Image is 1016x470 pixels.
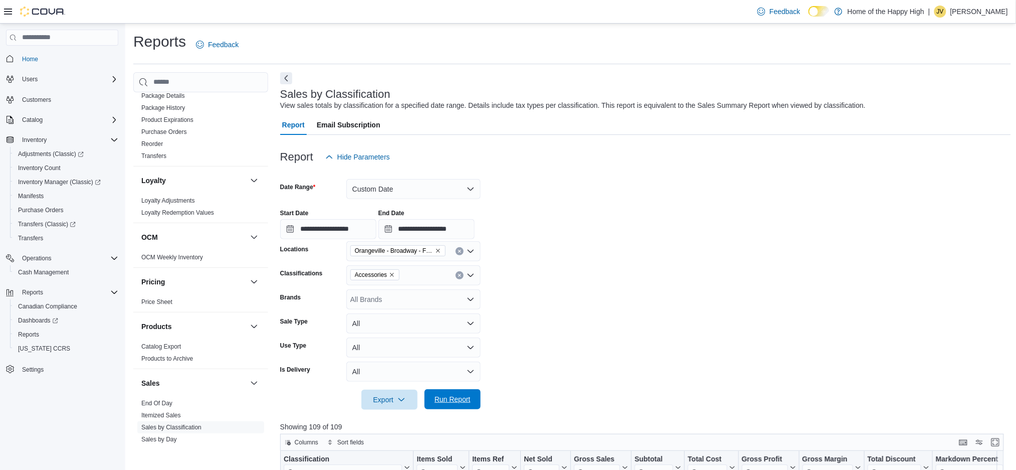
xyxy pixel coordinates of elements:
div: OCM [133,251,268,267]
button: Products [141,322,246,332]
span: Catalog [22,116,43,124]
span: Transfers (Classic) [14,218,118,230]
a: End Of Day [141,400,172,407]
span: Orangeville - Broadway - Fire & Flower [350,245,446,256]
button: Hide Parameters [321,147,394,167]
span: Inventory [22,136,47,144]
button: Users [2,72,122,86]
span: Purchase Orders [14,204,118,216]
button: Reports [2,285,122,299]
span: Inventory Manager (Classic) [14,176,118,188]
a: Transfers [14,232,47,244]
input: Dark Mode [808,6,830,17]
a: Adjustments (Classic) [10,147,122,161]
div: Items Sold [417,454,458,464]
label: Use Type [280,342,306,350]
h3: Report [280,151,313,163]
span: Report [282,115,305,135]
button: Clear input [456,271,464,279]
button: Users [18,73,42,85]
div: Loyalty [133,195,268,223]
button: Display options [973,436,985,448]
button: Run Report [425,389,481,409]
h3: Loyalty [141,176,166,186]
span: Adjustments (Classic) [14,148,118,160]
label: Sale Type [280,318,308,326]
span: JV [937,6,944,18]
button: Pricing [248,276,260,288]
span: Transfers [141,152,166,160]
span: Home [22,55,38,63]
button: Products [248,321,260,333]
span: Washington CCRS [14,343,118,355]
span: Orangeville - Broadway - Fire & Flower [355,246,433,256]
span: Users [22,75,38,83]
a: Home [18,53,42,65]
div: Pricing [133,296,268,312]
button: OCM [248,231,260,243]
span: Cash Management [18,268,69,276]
button: Operations [2,251,122,265]
a: Price Sheet [141,298,172,305]
a: Products to Archive [141,355,193,362]
span: Reports [14,329,118,341]
span: Operations [18,252,118,264]
h3: Pricing [141,277,165,287]
button: Settings [2,362,122,376]
span: Itemized Sales [141,411,181,419]
span: Inventory Count [14,162,118,174]
a: Catalog Export [141,343,181,350]
a: Cash Management [14,266,73,278]
p: | [928,6,930,18]
input: Press the down key to open a popover containing a calendar. [378,219,475,239]
span: Reorder [141,140,163,148]
a: Inventory Manager (Classic) [14,176,105,188]
a: Package Details [141,92,185,99]
span: Adjustments (Classic) [18,150,84,158]
span: Reports [18,331,39,339]
span: Feedback [208,40,239,50]
button: Sort fields [323,436,368,448]
span: Sales by Day [141,435,177,443]
button: Sales [248,377,260,389]
span: Transfers [14,232,118,244]
button: Open list of options [467,247,475,255]
button: Remove Accessories from selection in this group [389,272,395,278]
span: Inventory Manager (Classic) [18,178,101,186]
span: Inventory Count [18,164,61,172]
div: Net Sold [524,454,559,464]
a: Feedback [753,2,804,22]
button: Purchase Orders [10,203,122,217]
button: Manifests [10,189,122,203]
div: Jennifer Verney [934,6,946,18]
a: Feedback [192,35,243,55]
a: Dashboards [10,314,122,328]
span: Sort fields [337,438,364,446]
span: Sales by Classification [141,423,201,431]
span: Package Details [141,92,185,100]
span: OCM Weekly Inventory [141,253,203,261]
h3: Sales by Classification [280,88,390,100]
div: Markdown Percent [936,454,1003,464]
button: Operations [18,252,56,264]
button: Inventory [18,134,51,146]
button: All [346,314,481,334]
span: Transfers (Classic) [18,220,76,228]
span: End Of Day [141,399,172,407]
span: Dashboards [14,315,118,327]
div: Total Discount [868,454,921,464]
button: Export [361,390,418,410]
div: Classification [284,454,402,464]
span: Canadian Compliance [14,300,118,312]
a: Sales by Classification [141,424,201,431]
div: View sales totals by classification for a specified date range. Details include tax types per cla... [280,100,866,111]
a: Transfers [141,152,166,160]
a: Transfers (Classic) [14,218,80,230]
span: Feedback [769,7,800,17]
span: Operations [22,254,52,262]
button: OCM [141,232,246,242]
p: Showing 109 of 109 [280,422,1011,432]
span: Products to Archive [141,355,193,363]
a: Purchase Orders [141,128,187,135]
span: Loyalty Redemption Values [141,209,214,217]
